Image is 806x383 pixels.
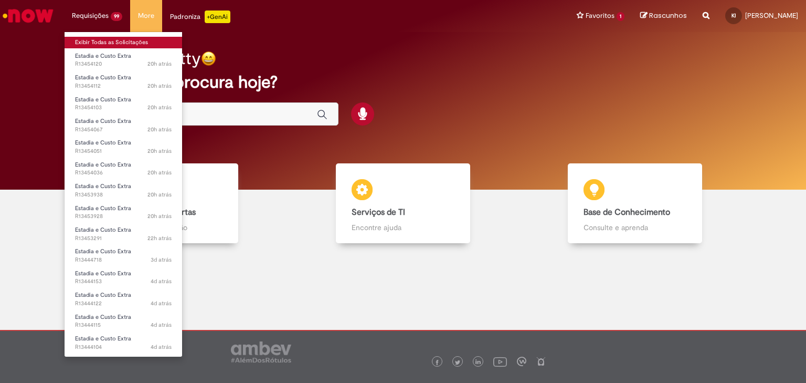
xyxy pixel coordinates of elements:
span: Estadia e Custo Extra [75,139,131,147]
span: R13454120 [75,60,172,68]
span: More [138,11,154,21]
span: Estadia e Custo Extra [75,335,131,343]
span: Estadia e Custo Extra [75,247,131,255]
time: 27/08/2025 18:04:08 [147,103,172,111]
time: 27/08/2025 17:52:00 [147,147,172,155]
a: Aberto R13444115 : Estadia e Custo Extra [65,312,182,331]
a: Aberto R13454103 : Estadia e Custo Extra [65,94,182,113]
span: 20h atrás [147,103,172,111]
a: Rascunhos [640,11,687,21]
span: Estadia e Custo Extra [75,96,131,103]
time: 27/08/2025 18:09:34 [147,60,172,68]
span: R13444153 [75,277,172,286]
span: 20h atrás [147,126,172,133]
span: 20h atrás [147,82,172,90]
b: Base de Conhecimento [584,207,670,218]
a: Catálogo de Ofertas Abra uma solicitação [55,163,287,244]
time: 27/08/2025 18:07:15 [147,82,172,90]
p: +GenAi [205,11,230,23]
time: 27/08/2025 17:29:11 [147,191,172,199]
time: 27/08/2025 15:44:33 [147,234,172,242]
span: 1 [617,12,624,21]
time: 27/08/2025 17:55:40 [147,126,172,133]
a: Aberto R13453291 : Estadia e Custo Extra [65,224,182,244]
span: Estadia e Custo Extra [75,291,131,299]
span: Estadia e Custo Extra [75,226,131,234]
p: Consulte e aprenda [584,222,686,233]
time: 25/08/2025 13:01:10 [151,277,172,285]
span: R13454103 [75,103,172,112]
h2: O que você procura hoje? [80,73,727,91]
a: Aberto R13444084 : Estadia e Custo Extra [65,355,182,374]
span: R13453291 [75,234,172,243]
img: ServiceNow [1,5,55,26]
span: 20h atrás [147,212,172,220]
img: logo_footer_twitter.png [455,360,460,365]
span: 22h atrás [147,234,172,242]
span: Estadia e Custo Extra [75,270,131,277]
img: logo_footer_ambev_rotulo_gray.png [231,341,291,363]
span: Estadia e Custo Extra [75,161,131,169]
span: R13453928 [75,212,172,221]
img: logo_footer_youtube.png [493,355,507,368]
span: R13454036 [75,169,172,177]
span: 4d atrás [151,277,172,285]
a: Aberto R13454036 : Estadia e Custo Extra [65,159,182,179]
span: R13454067 [75,126,172,134]
time: 27/08/2025 17:47:17 [147,169,172,177]
span: [PERSON_NAME] [745,11,798,20]
a: Aberto R13444104 : Estadia e Custo Extra [65,333,182,353]
span: Favoritos [586,11,614,21]
a: Aberto R13444153 : Estadia e Custo Extra [65,268,182,287]
img: logo_footer_linkedin.png [475,359,481,366]
time: 25/08/2025 12:47:29 [151,321,172,329]
a: Aberto R13454051 : Estadia e Custo Extra [65,137,182,157]
img: happy-face.png [201,51,216,66]
span: R13444718 [75,256,172,264]
span: 20h atrás [147,147,172,155]
span: Estadia e Custo Extra [75,74,131,81]
a: Aberto R13453938 : Estadia e Custo Extra [65,181,182,200]
span: Estadia e Custo Extra [75,313,131,321]
p: Encontre ajuda [352,222,454,233]
img: logo_footer_naosei.png [536,357,546,366]
span: R13444104 [75,343,172,351]
a: Serviços de TI Encontre ajuda [287,163,519,244]
span: R13454051 [75,147,172,156]
a: Aberto R13453928 : Estadia e Custo Extra [65,203,182,222]
span: 20h atrás [147,191,172,199]
span: R13444115 [75,321,172,329]
a: Aberto R13454112 : Estadia e Custo Extra [65,72,182,91]
span: Estadia e Custo Extra [75,52,131,60]
span: 4d atrás [151,321,172,329]
a: Aberto R13454120 : Estadia e Custo Extra [65,50,182,70]
span: Estadia e Custo Extra [75,356,131,364]
img: logo_footer_workplace.png [517,357,526,366]
a: Base de Conhecimento Consulte e aprenda [519,163,751,244]
b: Serviços de TI [352,207,405,218]
span: R13454112 [75,82,172,90]
span: Requisições [72,11,109,21]
a: Exibir Todas as Solicitações [65,37,182,48]
span: Rascunhos [649,11,687,20]
a: Aberto R13444122 : Estadia e Custo Extra [65,289,182,309]
div: Padroniza [170,11,230,23]
time: 25/08/2025 12:50:08 [151,299,172,307]
span: KI [731,12,736,19]
span: 3d atrás [151,256,172,264]
span: 4d atrás [151,299,172,307]
a: Aberto R13444718 : Estadia e Custo Extra [65,246,182,265]
span: Estadia e Custo Extra [75,204,131,212]
img: logo_footer_facebook.png [434,360,440,365]
span: R13444122 [75,299,172,308]
span: 20h atrás [147,60,172,68]
time: 25/08/2025 14:45:45 [151,256,172,264]
span: 4d atrás [151,343,172,351]
time: 25/08/2025 12:44:48 [151,343,172,351]
span: Estadia e Custo Extra [75,117,131,125]
span: R13453938 [75,191,172,199]
span: Estadia e Custo Extra [75,182,131,190]
span: 99 [111,12,122,21]
a: Aberto R13454067 : Estadia e Custo Extra [65,116,182,135]
ul: Requisições [64,32,183,357]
